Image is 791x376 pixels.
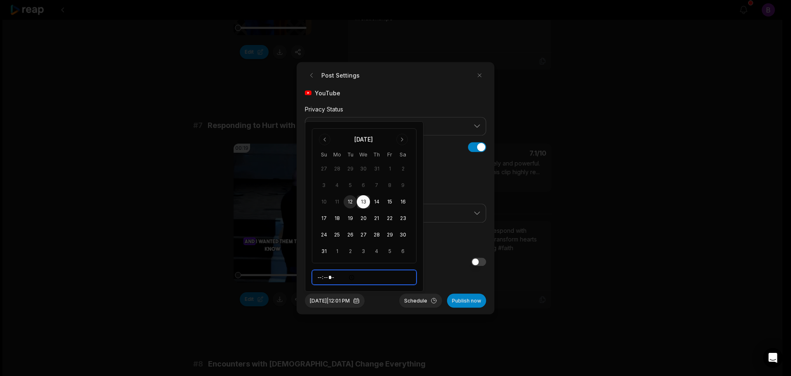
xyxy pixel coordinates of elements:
[370,150,383,159] th: Thursday
[357,150,370,159] th: Wednesday
[354,135,373,144] div: [DATE]
[370,212,383,225] button: 21
[399,293,442,307] button: Schedule
[357,212,370,225] button: 20
[383,228,396,241] button: 29
[357,245,370,258] button: 3
[370,195,383,208] button: 14
[305,105,343,112] label: Privacy Status
[317,228,330,241] button: 24
[305,293,365,307] button: [DATE]|12:01 PM
[396,195,410,208] button: 16
[357,228,370,241] button: 27
[383,245,396,258] button: 5
[317,212,330,225] button: 17
[305,117,486,136] button: Public
[344,212,357,225] button: 19
[344,228,357,241] button: 26
[370,245,383,258] button: 4
[383,212,396,225] button: 22
[383,150,396,159] th: Friday
[396,228,410,241] button: 30
[344,195,357,208] button: 12
[315,88,340,97] span: YouTube
[370,228,383,241] button: 28
[383,195,396,208] button: 15
[330,150,344,159] th: Monday
[344,245,357,258] button: 2
[447,293,486,307] button: Publish now
[344,150,357,159] th: Tuesday
[330,212,344,225] button: 18
[357,195,370,208] button: 13
[330,228,344,241] button: 25
[396,212,410,225] button: 23
[317,245,330,258] button: 31
[305,69,360,82] h2: Post Settings
[396,245,410,258] button: 6
[396,150,410,159] th: Saturday
[396,134,408,145] button: Go to next month
[330,245,344,258] button: 1
[319,134,330,145] button: Go to previous month
[317,150,330,159] th: Sunday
